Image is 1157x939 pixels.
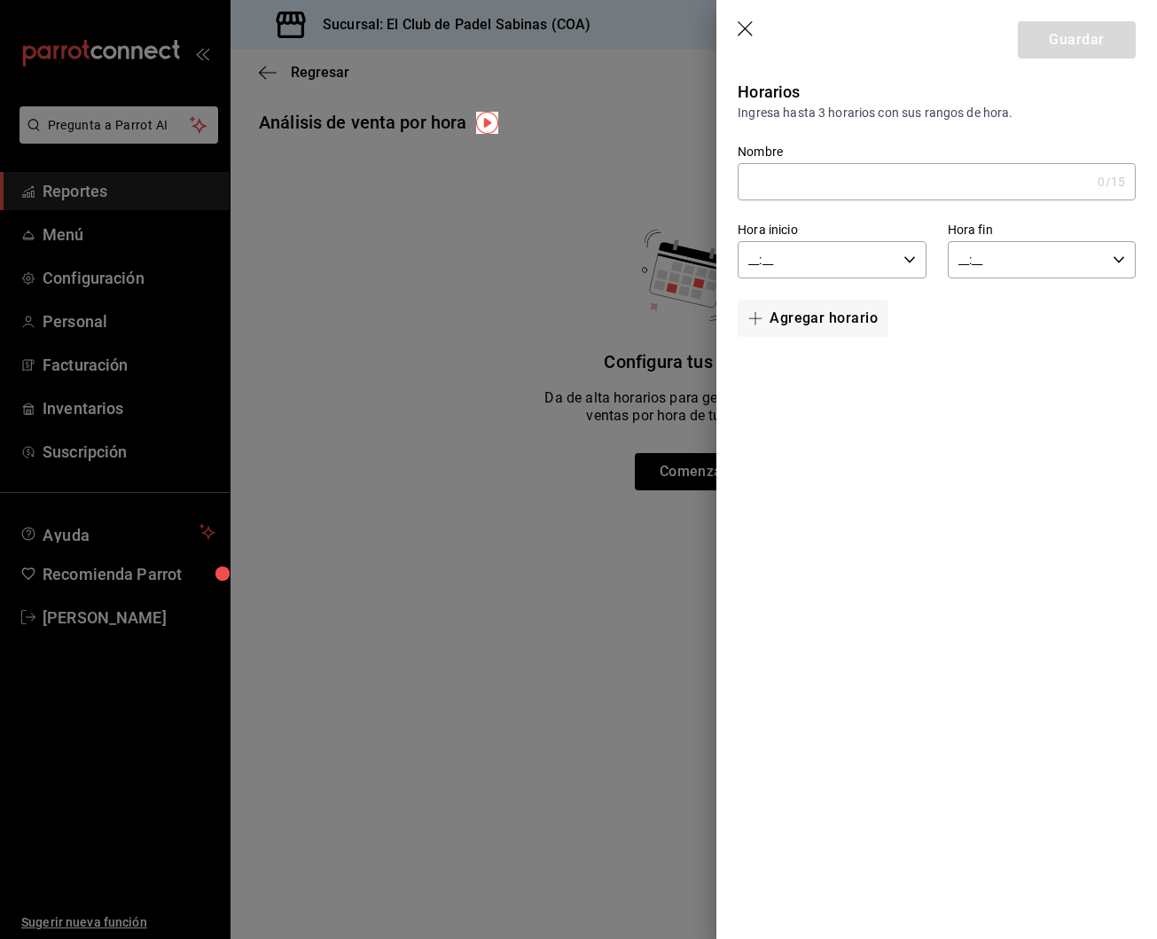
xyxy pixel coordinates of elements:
[738,300,888,337] button: Agregar horario
[738,104,1136,122] p: Ingresa hasta 3 horarios con sus rangos de hora.
[738,145,1136,158] label: Nombre
[948,223,1136,236] label: Hora fin
[476,112,498,134] img: Tooltip marker
[1098,173,1125,191] div: 0 /15
[738,223,926,236] label: Hora inicio
[738,80,1136,104] p: Horarios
